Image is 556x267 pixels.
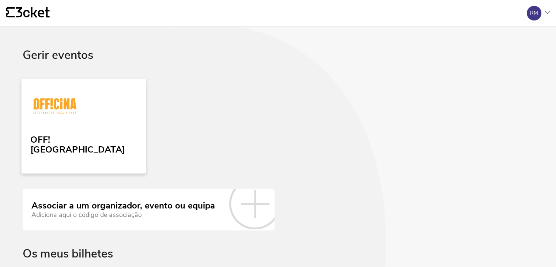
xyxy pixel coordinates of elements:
[30,91,79,124] img: OFF!CINA
[530,10,538,16] div: RM
[23,49,533,80] div: Gerir eventos
[23,189,275,230] a: Associar a um organizador, evento ou equipa Adiciona aqui o código de associação
[30,132,137,155] div: OFF![GEOGRAPHIC_DATA]
[31,211,215,219] div: Adiciona aqui o código de associação
[6,7,50,19] a: {' '}
[22,79,146,173] a: OFF!CINA OFF![GEOGRAPHIC_DATA]
[6,7,15,18] g: {' '}
[31,201,215,211] div: Associar a um organizador, evento ou equipa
